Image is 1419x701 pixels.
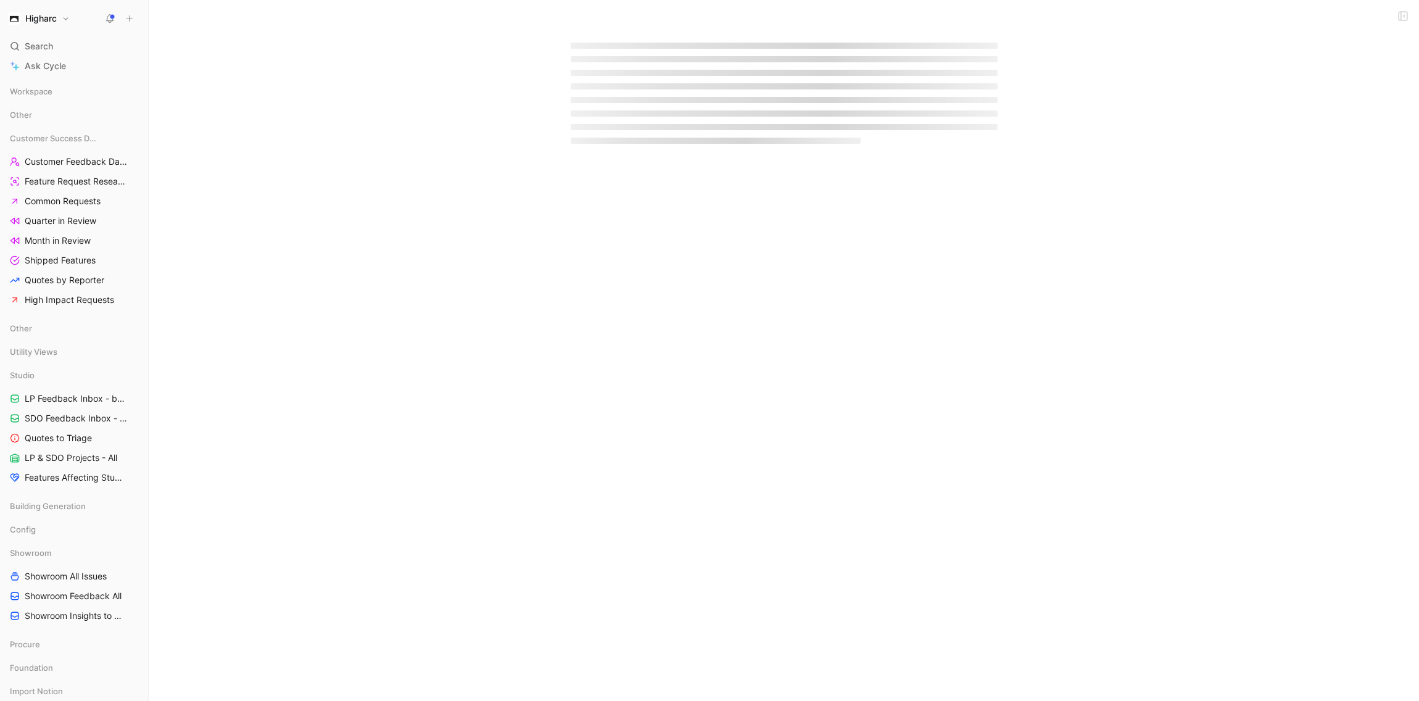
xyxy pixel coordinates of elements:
div: Other [5,106,143,124]
span: Other [10,322,32,334]
span: Showroom [10,547,51,559]
img: Higharc [8,12,20,25]
a: Showroom Insights to Link [5,607,143,625]
span: Customer Success Dashboards [10,132,98,144]
div: Import Notion [5,682,143,700]
span: Ask Cycle [25,59,66,73]
a: Features Affecting Studio [5,468,143,487]
a: Quarter in Review [5,212,143,230]
div: Config [5,520,143,539]
div: Other [5,319,143,341]
a: Showroom All Issues [5,567,143,586]
span: Workspace [10,85,52,97]
span: LP & SDO Projects - All [25,452,117,464]
span: Search [25,39,53,54]
a: Ask Cycle [5,57,143,75]
span: Features Affecting Studio [25,471,126,484]
a: High Impact Requests [5,291,143,309]
span: Common Requests [25,195,101,207]
div: Utility Views [5,342,143,365]
div: StudioLP Feedback Inbox - by TypeSDO Feedback Inbox - by TypeQuotes to TriageLP & SDO Projects - ... [5,366,143,487]
div: Config [5,520,143,542]
span: Import Notion [10,685,63,697]
span: Quotes to Triage [25,432,92,444]
div: Procure [5,635,143,653]
div: ShowroomShowroom All IssuesShowroom Feedback AllShowroom Insights to Link [5,544,143,625]
a: LP Feedback Inbox - by Type [5,389,143,408]
a: Feature Request Research [5,172,143,191]
div: Studio [5,366,143,384]
span: Showroom All Issues [25,570,107,583]
span: Quotes by Reporter [25,274,104,286]
span: Building Generation [10,500,86,512]
a: LP & SDO Projects - All [5,449,143,467]
span: Shipped Features [25,254,96,267]
span: Config [10,523,36,536]
span: Month in Review [25,234,91,247]
div: Other [5,106,143,128]
div: Customer Success DashboardsCustomer Feedback DashboardFeature Request ResearchCommon RequestsQuar... [5,129,143,309]
a: Showroom Feedback All [5,587,143,605]
span: Utility Views [10,346,57,358]
div: Foundation [5,658,143,677]
div: Procure [5,635,143,657]
span: Feature Request Research [25,175,126,188]
div: Utility Views [5,342,143,361]
a: Quotes to Triage [5,429,143,447]
span: LP Feedback Inbox - by Type [25,392,128,405]
span: Foundation [10,662,53,674]
span: Quarter in Review [25,215,96,227]
span: Customer Feedback Dashboard [25,156,128,168]
div: Workspace [5,82,143,101]
div: Search [5,37,143,56]
a: Customer Feedback Dashboard [5,152,143,171]
div: Customer Success Dashboards [5,129,143,147]
button: HigharcHigharc [5,10,73,27]
span: Studio [10,369,35,381]
a: Common Requests [5,192,143,210]
div: Building Generation [5,497,143,519]
a: Month in Review [5,231,143,250]
a: Shipped Features [5,251,143,270]
div: Building Generation [5,497,143,515]
span: Other [10,109,32,121]
a: SDO Feedback Inbox - by Type [5,409,143,428]
h1: Higharc [25,13,57,24]
span: Procure [10,638,40,650]
span: High Impact Requests [25,294,114,306]
div: Other [5,319,143,338]
span: Showroom Feedback All [25,590,122,602]
span: Showroom Insights to Link [25,610,126,622]
a: Quotes by Reporter [5,271,143,289]
div: Showroom [5,544,143,562]
span: SDO Feedback Inbox - by Type [25,412,128,425]
div: Foundation [5,658,143,681]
